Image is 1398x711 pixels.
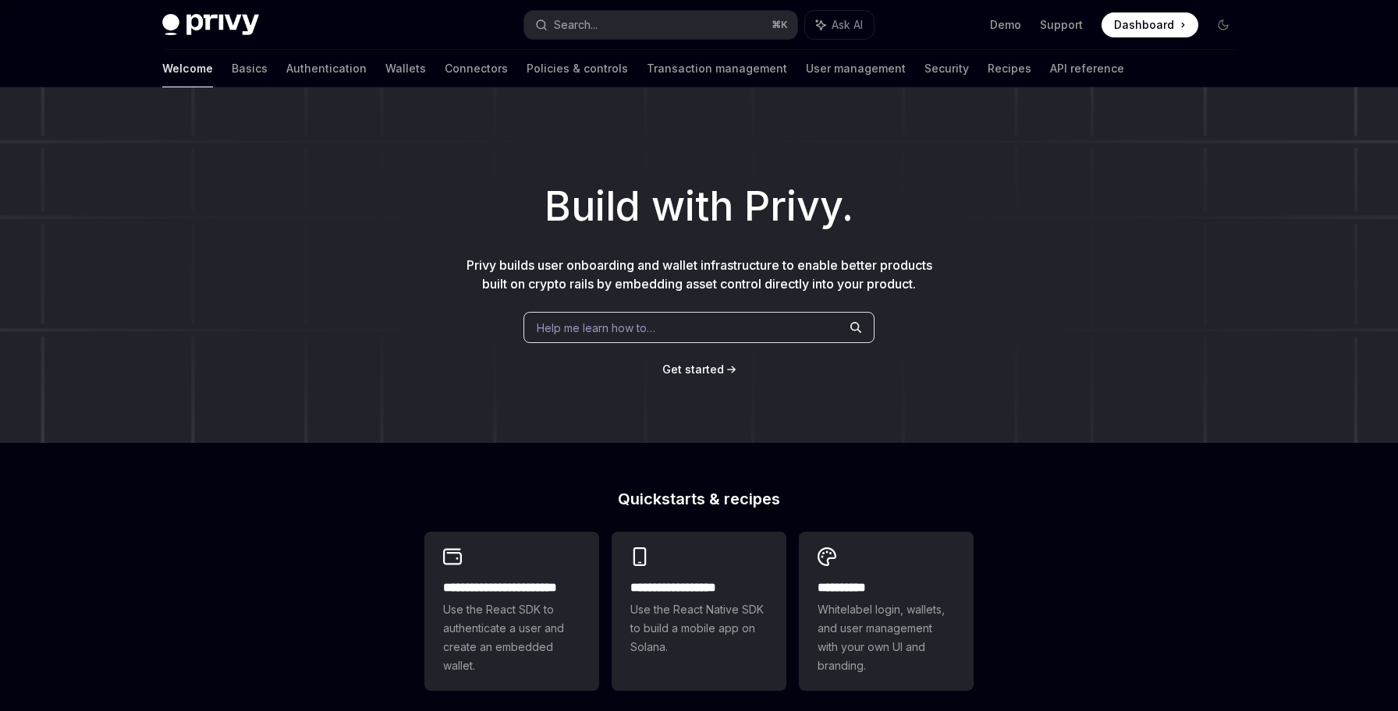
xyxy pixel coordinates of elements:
h1: Build with Privy. [25,176,1373,237]
a: Authentication [286,50,367,87]
a: Dashboard [1102,12,1198,37]
button: Toggle dark mode [1211,12,1236,37]
span: Use the React Native SDK to build a mobile app on Solana. [630,600,768,656]
span: ⌘ K [772,19,788,31]
a: Demo [990,17,1021,33]
button: Search...⌘K [524,11,797,39]
a: **** **** **** ***Use the React Native SDK to build a mobile app on Solana. [612,532,786,691]
span: Help me learn how to… [537,320,655,336]
div: Search... [554,16,598,34]
a: **** *****Whitelabel login, wallets, and user management with your own UI and branding. [799,532,974,691]
a: Get started [662,362,724,377]
a: User management [806,50,906,87]
button: Ask AI [805,11,874,39]
span: Ask AI [832,17,863,33]
span: Dashboard [1114,17,1174,33]
a: API reference [1050,50,1124,87]
a: Transaction management [647,50,787,87]
a: Welcome [162,50,213,87]
a: Security [924,50,969,87]
a: Basics [232,50,268,87]
span: Get started [662,363,724,376]
a: Support [1040,17,1083,33]
span: Privy builds user onboarding and wallet infrastructure to enable better products built on crypto ... [467,257,932,292]
h2: Quickstarts & recipes [424,491,974,507]
a: Policies & controls [527,50,628,87]
img: dark logo [162,14,259,36]
a: Connectors [445,50,508,87]
a: Wallets [385,50,426,87]
span: Use the React SDK to authenticate a user and create an embedded wallet. [443,600,580,675]
span: Whitelabel login, wallets, and user management with your own UI and branding. [818,600,955,675]
a: Recipes [988,50,1031,87]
